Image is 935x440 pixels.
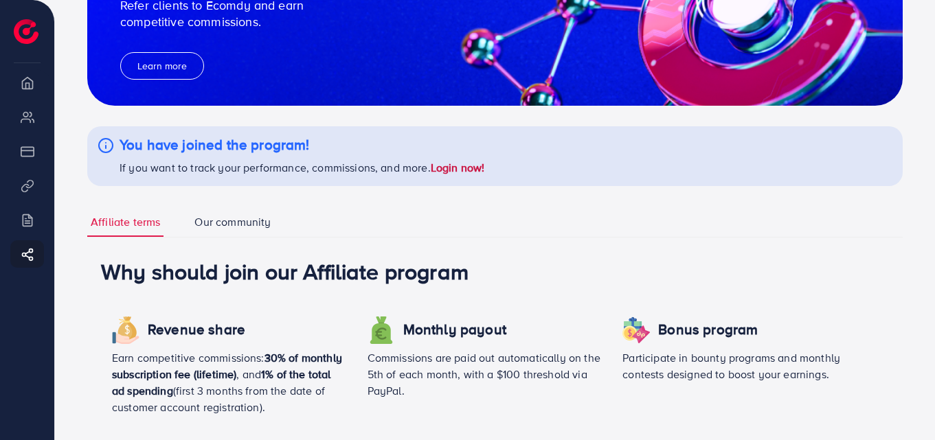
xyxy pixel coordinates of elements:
[120,159,484,176] p: If you want to track your performance, commissions, and more.
[622,316,650,344] img: icon revenue share
[368,316,395,344] img: icon revenue share
[658,321,758,338] h4: Bonus program
[191,208,274,238] a: Our community
[368,349,601,399] p: Commissions are paid out automatically on the 5th of each month, with a $100 threshold via PayPal.
[877,378,925,430] iframe: Chat
[236,367,261,382] span: , and
[622,349,856,382] p: Participate in bounty programs and monthly contests designed to boost your earnings.
[120,52,204,80] button: Learn more
[112,349,346,415] p: Earn competitive commissions: (first 3 months from the date of customer account registration).
[112,316,139,344] img: icon revenue share
[101,258,889,284] h1: Why should join our Affiliate program
[14,19,38,44] img: logo
[112,367,331,398] span: 1% of the total ad spending
[112,350,342,382] span: 30% of monthly subscription fee (lifetime)
[120,137,484,154] h4: You have joined the program!
[148,321,245,338] h4: Revenue share
[403,321,506,338] h4: Monthly payout
[87,208,164,238] a: Affiliate terms
[431,160,485,175] a: Login now!
[120,14,328,30] p: competitive commissions.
